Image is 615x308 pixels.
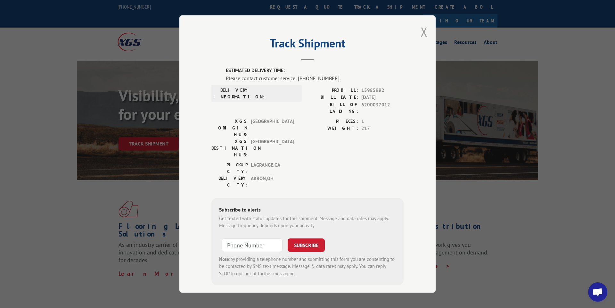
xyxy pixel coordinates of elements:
span: [GEOGRAPHIC_DATA] [251,138,294,158]
strong: Note: [219,256,230,262]
label: XGS ORIGIN HUB: [211,118,248,138]
label: PICKUP CITY: [211,162,248,175]
div: Open chat [588,282,607,302]
label: PIECES: [307,118,358,125]
h2: Track Shipment [211,39,404,51]
button: Close modal [421,23,428,40]
label: DELIVERY CITY: [211,175,248,188]
span: LAGRANGE , GA [251,162,294,175]
label: WEIGHT: [307,125,358,132]
span: 217 [361,125,404,132]
span: 15985992 [361,87,404,94]
button: SUBSCRIBE [288,238,325,252]
div: Subscribe to alerts [219,206,396,215]
label: XGS DESTINATION HUB: [211,138,248,158]
span: 1 [361,118,404,125]
label: BILL OF LADING: [307,101,358,115]
input: Phone Number [222,238,283,252]
span: [GEOGRAPHIC_DATA] [251,118,294,138]
span: [DATE] [361,94,404,101]
div: Please contact customer service: [PHONE_NUMBER]. [226,74,404,82]
label: DELIVERY INFORMATION: [213,87,250,100]
span: AKRON , OH [251,175,294,188]
span: 6200037012 [361,101,404,115]
label: ESTIMATED DELIVERY TIME: [226,67,404,74]
label: BILL DATE: [307,94,358,101]
label: PROBILL: [307,87,358,94]
div: Get texted with status updates for this shipment. Message and data rates may apply. Message frequ... [219,215,396,229]
div: by providing a telephone number and submitting this form you are consenting to be contacted by SM... [219,256,396,278]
